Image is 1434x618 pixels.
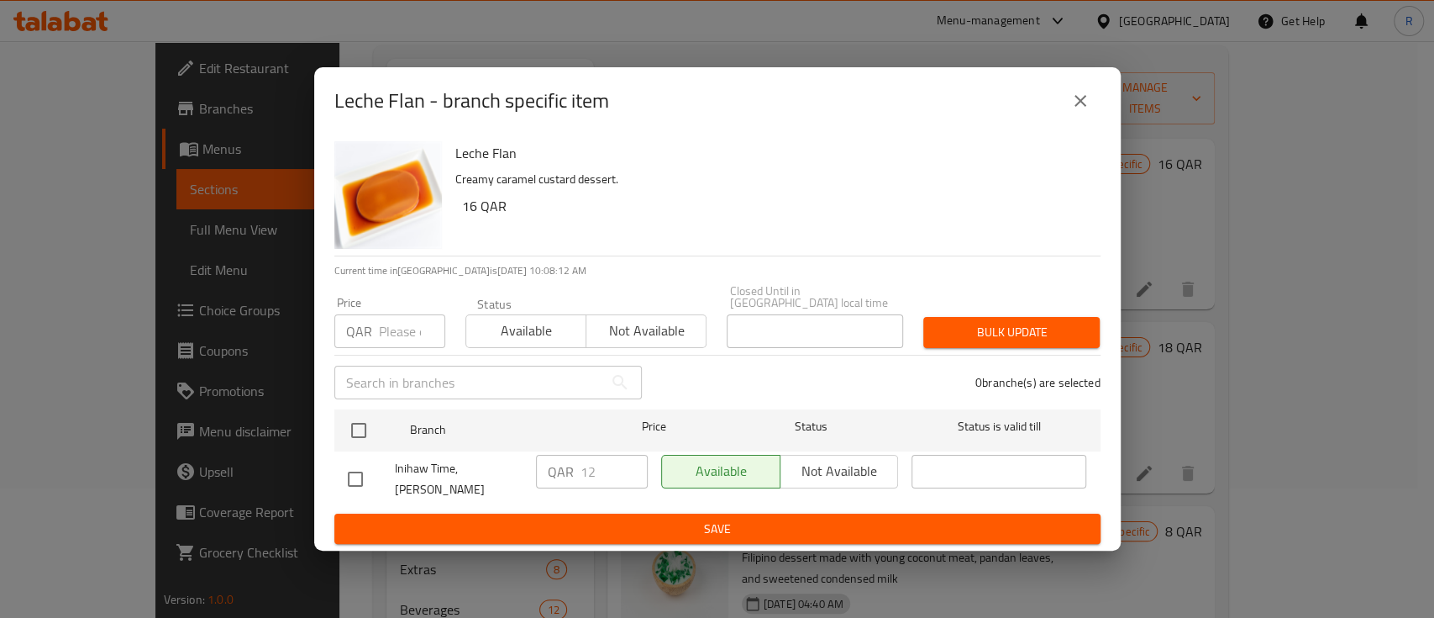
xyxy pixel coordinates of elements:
[593,319,700,343] span: Not available
[586,314,706,348] button: Not available
[334,141,442,249] img: Leche Flan
[334,514,1100,545] button: Save
[455,169,1087,190] p: Creamy caramel custard dessert.
[548,462,574,482] p: QAR
[334,87,609,114] h2: Leche Flan - branch specific item
[334,263,1100,278] p: Current time in [GEOGRAPHIC_DATA] is [DATE] 10:08:12 AM
[580,455,648,489] input: Please enter price
[395,458,523,500] span: Inihaw Time,[PERSON_NAME]
[410,420,585,441] span: Branch
[911,416,1086,437] span: Status is valid till
[334,366,603,399] input: Search in branches
[473,319,580,343] span: Available
[937,322,1086,343] span: Bulk update
[1060,81,1100,121] button: close
[465,314,586,348] button: Available
[462,194,1087,218] h6: 16 QAR
[348,519,1087,540] span: Save
[598,416,710,437] span: Price
[923,317,1100,348] button: Bulk update
[723,416,898,437] span: Status
[455,141,1087,165] h6: Leche Flan
[379,314,445,348] input: Please enter price
[346,321,372,341] p: QAR
[975,374,1100,391] p: 0 branche(s) are selected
